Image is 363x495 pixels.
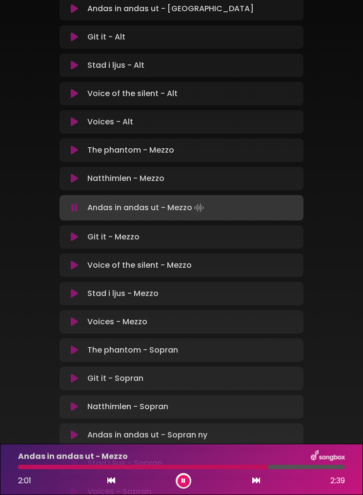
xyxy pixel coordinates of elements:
p: Voice of the silent - Alt [87,88,178,99]
p: Andas in andas ut - Sopran ny [87,429,207,441]
p: Git it - Sopran [87,373,143,384]
img: songbox-logo-white.png [311,450,345,463]
p: Andas in andas ut - [GEOGRAPHIC_DATA] [87,3,254,15]
p: Voice of the silent - Mezzo [87,259,192,271]
p: Andas in andas ut - Mezzo [87,201,206,215]
p: The phantom - Mezzo [87,144,174,156]
p: Git it - Mezzo [87,231,140,243]
img: waveform4.gif [192,201,206,215]
p: Git it - Alt [87,31,125,43]
p: Natthimlen - Sopran [87,401,168,413]
p: The phantom - Sopran [87,344,178,356]
p: Voices - Alt [87,116,133,128]
p: Stad i ljus - Alt [87,59,144,71]
span: 2:39 [330,475,345,487]
p: Andas in andas ut - Mezzo [18,451,128,462]
p: Voices - Mezzo [87,316,147,328]
span: 2:01 [18,475,31,486]
p: Natthimlen - Mezzo [87,173,164,184]
p: Stad i ljus - Mezzo [87,288,159,299]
